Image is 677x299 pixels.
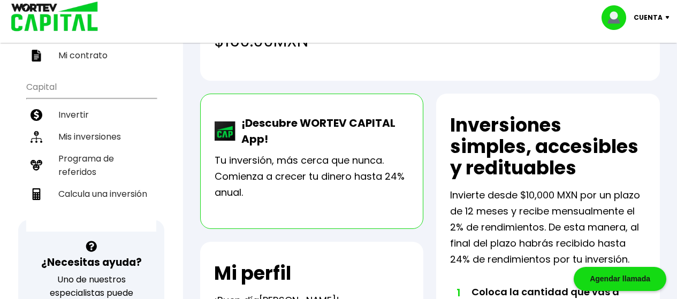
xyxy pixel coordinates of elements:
div: Agendar llamada [574,267,666,291]
img: icon-down [663,16,677,19]
img: wortev-capital-app-icon [215,121,236,141]
p: Cuenta [634,10,663,26]
p: Tu inversión, más cerca que nunca. Comienza a crecer tu dinero hasta 24% anual. [215,152,409,201]
a: Mi contrato [26,44,156,66]
ul: Capital [26,75,156,232]
img: inversiones-icon.6695dc30.svg [31,131,42,143]
h2: Mi perfil [214,263,291,284]
img: calculadora-icon.17d418c4.svg [31,188,42,200]
a: Invertir [26,104,156,126]
img: recomiendanos-icon.9b8e9327.svg [31,159,42,171]
img: profile-image [602,5,634,30]
h2: Inversiones simples, accesibles y redituables [450,114,646,179]
p: Invierte desde $10,000 MXN por un plazo de 12 meses y recibe mensualmente el 2% de rendimientos. ... [450,187,646,267]
h3: ¿Necesitas ayuda? [41,255,142,270]
img: invertir-icon.b3b967d7.svg [31,109,42,121]
a: Calcula una inversión [26,183,156,205]
img: contrato-icon.f2db500c.svg [31,50,42,62]
a: Mis inversiones [26,126,156,148]
a: Programa de referidos [26,148,156,183]
p: ¡Descubre WORTEV CAPITAL App! [236,115,409,147]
